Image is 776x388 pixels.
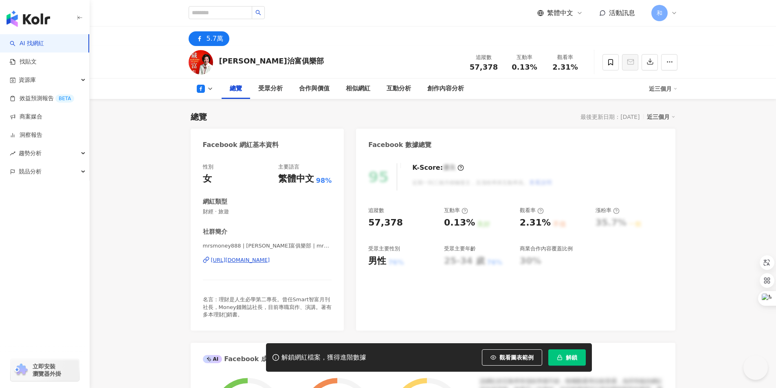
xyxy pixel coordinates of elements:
[548,349,586,366] button: 解鎖
[316,176,332,185] span: 98%
[444,207,468,214] div: 互動率
[444,217,475,229] div: 0.13%
[203,197,227,206] div: 網紅類型
[33,363,61,377] span: 立即安裝 瀏覽器外掛
[657,9,662,18] span: 和
[203,242,332,250] span: mrsmoney888 | [PERSON_NAME]富俱樂部 | mrsmoney888
[203,140,279,149] div: Facebook 網紅基本資料
[10,151,15,156] span: rise
[468,53,499,61] div: 追蹤數
[203,228,227,236] div: 社群簡介
[427,84,464,94] div: 創作內容分析
[387,84,411,94] div: 互動分析
[189,31,229,46] button: 5.7萬
[499,354,534,361] span: 觀看圖表範例
[219,56,324,66] div: [PERSON_NAME]治富俱樂部
[203,173,212,185] div: 女
[580,114,640,120] div: 最後更新日期：[DATE]
[10,58,37,66] a: 找貼文
[10,113,42,121] a: 商案媒合
[552,63,578,71] span: 2.31%
[368,207,384,214] div: 追蹤數
[281,353,366,362] div: 解鎖網紅檔案，獲得進階數據
[346,84,370,94] div: 相似網紅
[10,131,42,139] a: 洞察報告
[649,82,677,95] div: 近三個月
[19,162,42,181] span: 競品分析
[255,10,261,15] span: search
[203,256,332,264] a: [URL][DOMAIN_NAME]
[203,163,213,171] div: 性別
[368,140,431,149] div: Facebook 數據總覽
[189,50,213,75] img: KOL Avatar
[520,217,551,229] div: 2.31%
[207,33,223,44] div: 5.7萬
[444,245,476,252] div: 受眾主要年齡
[13,364,29,377] img: chrome extension
[368,217,403,229] div: 57,378
[412,163,464,172] div: K-Score :
[509,53,540,61] div: 互動率
[258,84,283,94] div: 受眾分析
[566,354,577,361] span: 解鎖
[278,173,314,185] div: 繁體中文
[11,359,79,381] a: chrome extension立即安裝 瀏覽器外掛
[230,84,242,94] div: 總覽
[368,245,400,252] div: 受眾主要性別
[211,256,270,264] div: [URL][DOMAIN_NAME]
[609,9,635,17] span: 活動訊息
[10,94,74,103] a: 效益預測報告BETA
[368,255,386,267] div: 男性
[19,144,42,162] span: 趨勢分析
[19,71,36,89] span: 資源庫
[547,9,573,18] span: 繁體中文
[512,63,537,71] span: 0.13%
[647,112,675,122] div: 近三個月
[482,349,542,366] button: 觀看圖表範例
[596,207,620,214] div: 漲粉率
[299,84,330,94] div: 合作與價值
[7,11,50,27] img: logo
[470,63,498,71] span: 57,378
[203,208,332,215] span: 財經 · 旅遊
[520,245,573,252] div: 商業合作內容覆蓋比例
[191,111,207,123] div: 總覽
[203,296,332,317] span: 名言：理財是人生必學第二專長。曾任Smart智富月刊社長，Money錢雜誌社長，目前專職寫作、演講。著有多本理財𣈱銷書。
[550,53,581,61] div: 觀看率
[278,163,299,171] div: 主要語言
[10,39,44,48] a: searchAI 找網紅
[520,207,544,214] div: 觀看率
